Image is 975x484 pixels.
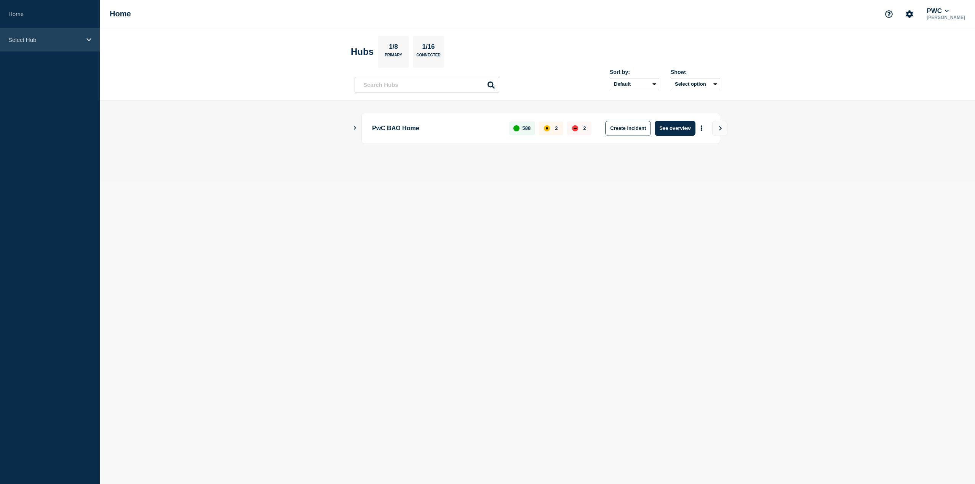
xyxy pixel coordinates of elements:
[416,53,440,61] p: Connected
[881,6,897,22] button: Support
[372,121,500,136] p: PwC BAO Home
[610,78,659,90] select: Sort by
[523,125,531,131] p: 588
[110,10,131,18] h1: Home
[697,121,706,135] button: More actions
[419,43,438,53] p: 1/16
[351,46,374,57] h2: Hubs
[8,37,82,43] p: Select Hub
[605,121,651,136] button: Create incident
[901,6,917,22] button: Account settings
[386,43,401,53] p: 1/8
[355,77,499,93] input: Search Hubs
[925,15,967,20] p: [PERSON_NAME]
[671,69,720,75] div: Show:
[655,121,695,136] button: See overview
[544,125,550,131] div: affected
[572,125,578,131] div: down
[513,125,519,131] div: up
[925,7,950,15] button: PWC
[583,125,586,131] p: 2
[610,69,659,75] div: Sort by:
[712,121,727,136] button: View
[385,53,402,61] p: Primary
[353,125,357,131] button: Show Connected Hubs
[555,125,558,131] p: 2
[671,78,720,90] button: Select option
